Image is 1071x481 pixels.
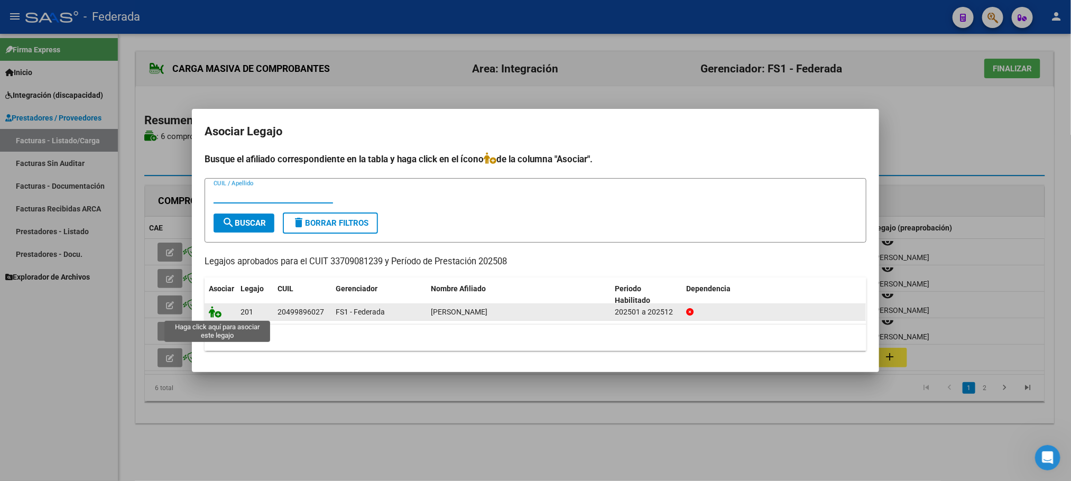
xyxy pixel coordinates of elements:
mat-icon: delete [292,216,305,229]
span: Borrar Filtros [292,218,368,228]
div: 20499896027 [278,306,324,318]
span: 201 [241,308,253,316]
button: Borrar Filtros [283,212,378,234]
span: Legajo [241,284,264,293]
span: Buscar [222,218,266,228]
span: Periodo Habilitado [615,284,650,305]
h2: Asociar Legajo [205,122,866,142]
span: BLANDINI SANTINO AGUSTIN [431,308,487,316]
span: Gerenciador [336,284,377,293]
h4: Busque el afiliado correspondiente en la tabla y haga click en el ícono de la columna "Asociar". [205,152,866,166]
datatable-header-cell: Nombre Afiliado [427,277,611,312]
span: Nombre Afiliado [431,284,486,293]
iframe: Intercom live chat [1035,445,1060,470]
span: Asociar [209,284,234,293]
mat-icon: search [222,216,235,229]
p: Legajos aprobados para el CUIT 33709081239 y Período de Prestación 202508 [205,255,866,269]
div: 1 registros [205,325,866,351]
datatable-header-cell: Asociar [205,277,236,312]
datatable-header-cell: Dependencia [682,277,866,312]
datatable-header-cell: Legajo [236,277,273,312]
datatable-header-cell: CUIL [273,277,331,312]
datatable-header-cell: Periodo Habilitado [611,277,682,312]
datatable-header-cell: Gerenciador [331,277,427,312]
span: Dependencia [686,284,731,293]
button: Buscar [214,214,274,233]
span: CUIL [278,284,293,293]
div: 202501 a 202512 [615,306,678,318]
span: FS1 - Federada [336,308,385,316]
